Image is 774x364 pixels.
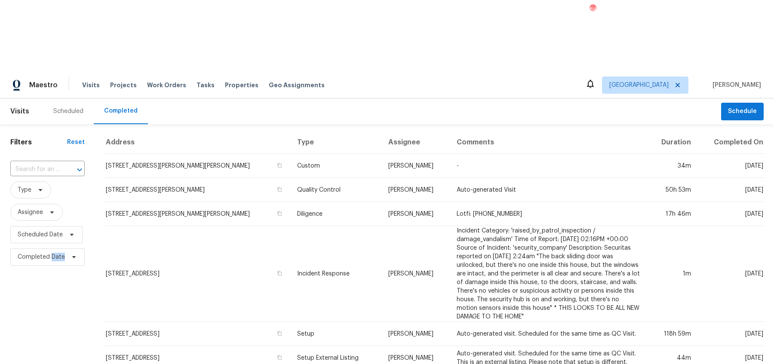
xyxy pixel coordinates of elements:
td: [STREET_ADDRESS][PERSON_NAME][PERSON_NAME] [105,154,290,178]
td: Quality Control [290,178,381,202]
div: Scheduled [53,107,83,116]
button: Schedule [721,103,764,120]
span: Geo Assignments [269,81,325,89]
td: [DATE] [698,202,764,226]
span: Schedule [728,106,757,117]
td: [DATE] [698,322,764,346]
div: Reset [67,138,85,147]
td: 17h 46m [647,202,697,226]
input: Search for an address... [10,163,61,176]
td: Diligence [290,202,381,226]
span: Visits [82,81,100,89]
span: Tasks [197,82,215,88]
td: 118h 59m [647,322,697,346]
button: Copy Address [276,210,283,217]
td: [PERSON_NAME] [381,226,450,322]
td: [DATE] [698,178,764,202]
span: Projects [110,81,137,89]
td: 34m [647,154,697,178]
button: Copy Address [276,354,283,361]
span: Type [18,186,31,194]
span: [PERSON_NAME] [709,81,761,89]
td: - [450,154,647,178]
td: [DATE] [698,154,764,178]
span: Assignee [18,208,43,217]
span: Work Orders [147,81,186,89]
button: Copy Address [276,269,283,277]
td: [PERSON_NAME] [381,322,450,346]
td: Auto-generated Visit [450,178,647,202]
th: Comments [450,131,647,154]
th: Completed On [698,131,764,154]
td: [PERSON_NAME] [381,202,450,226]
button: Open [74,164,86,176]
span: [GEOGRAPHIC_DATA] [609,81,669,89]
span: Scheduled Date [18,230,63,239]
td: 50h 53m [647,178,697,202]
td: Auto-generated visit. Scheduled for the same time as QC Visit. [450,322,647,346]
th: Address [105,131,290,154]
span: Properties [225,81,258,89]
td: [PERSON_NAME] [381,154,450,178]
button: Copy Address [276,162,283,169]
td: [DATE] [698,226,764,322]
span: Completed Date [18,253,65,261]
td: [STREET_ADDRESS][PERSON_NAME] [105,178,290,202]
th: Assignee [381,131,450,154]
td: 1m [647,226,697,322]
td: Lotfi: [PHONE_NUMBER] [450,202,647,226]
th: Type [290,131,381,154]
td: Incident Category: 'raised_by_patrol_inspection / damage_vandalism' Time of Report: [DATE] 02:16P... [450,226,647,322]
td: Custom [290,154,381,178]
td: Incident Response [290,226,381,322]
h1: Filters [10,138,67,147]
td: [STREET_ADDRESS] [105,226,290,322]
span: Visits [10,102,29,121]
div: Completed [104,107,138,115]
button: Copy Address [276,330,283,337]
span: Maestro [29,81,58,89]
td: [PERSON_NAME] [381,178,450,202]
button: Copy Address [276,186,283,193]
td: Setup [290,322,381,346]
td: [STREET_ADDRESS][PERSON_NAME][PERSON_NAME] [105,202,290,226]
th: Duration [647,131,697,154]
td: [STREET_ADDRESS] [105,322,290,346]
